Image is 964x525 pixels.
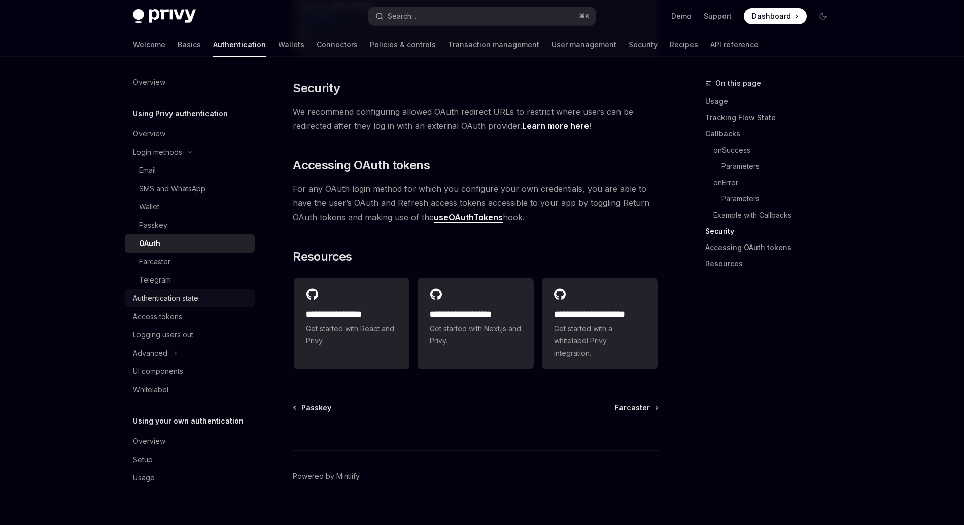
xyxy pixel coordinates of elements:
div: Email [139,164,156,177]
a: Tracking Flow State [705,110,839,126]
a: Overview [125,125,255,143]
span: Dashboard [752,11,791,21]
a: Dashboard [744,8,807,24]
span: Passkey [301,403,331,413]
a: Access tokens [125,307,255,326]
a: Callbacks [705,126,839,142]
div: Logging users out [133,329,193,341]
a: Usage [125,469,255,487]
span: Get started with Next.js and Privy. [430,323,521,347]
a: Overview [125,432,255,450]
button: Search...⌘K [368,7,596,25]
a: Recipes [670,32,698,57]
a: onError [705,174,839,191]
a: Parameters [705,191,839,207]
div: OAuth [139,237,160,250]
a: Learn more here [522,121,589,131]
div: Authentication state [133,292,198,304]
span: ⌘ K [579,12,590,20]
a: SMS and WhatsApp [125,180,255,198]
span: Get started with a whitelabel Privy integration. [554,323,645,359]
button: Toggle dark mode [815,8,831,24]
a: Passkey [294,403,331,413]
a: Welcome [133,32,165,57]
span: Accessing OAuth tokens [293,157,430,173]
a: Transaction management [448,32,539,57]
a: Security [629,32,658,57]
img: dark logo [133,9,196,23]
a: Demo [671,11,692,21]
div: Telegram [139,274,171,286]
span: Security [293,80,340,96]
div: Farcaster [139,256,170,268]
div: SMS and WhatsApp [139,183,205,195]
a: Setup [125,450,255,469]
a: Logging users out [125,326,255,344]
button: Advanced [125,344,255,362]
div: Whitelabel [133,383,168,396]
a: useOAuthTokens [434,212,503,223]
span: We recommend configuring allowed OAuth redirect URLs to restrict where users can be redirected af... [293,104,659,133]
div: Search... [388,10,416,22]
a: Email [125,161,255,180]
span: On this page [715,77,761,89]
a: Parameters [705,158,839,174]
div: Wallet [139,201,159,213]
div: UI components [133,365,183,377]
div: Overview [133,76,165,88]
a: Support [704,11,732,21]
a: Authentication state [125,289,255,307]
a: Authentication [213,32,266,57]
a: Accessing OAuth tokens [705,239,839,256]
a: UI components [125,362,255,380]
span: Farcaster [615,403,650,413]
a: Policies & controls [370,32,436,57]
a: Example with Callbacks [705,207,839,223]
a: Passkey [125,216,255,234]
a: User management [552,32,616,57]
h5: Using your own authentication [133,415,244,427]
button: Login methods [125,143,255,161]
a: Whitelabel [125,380,255,399]
div: Overview [133,128,165,140]
span: Resources [293,249,352,265]
a: API reference [710,32,759,57]
span: Get started with React and Privy. [306,323,397,347]
a: Farcaster [615,403,658,413]
div: Advanced [133,347,167,359]
a: Basics [178,32,201,57]
a: Usage [705,93,839,110]
h5: Using Privy authentication [133,108,228,120]
div: Usage [133,472,155,484]
a: Wallets [278,32,304,57]
div: Passkey [139,219,167,231]
div: Access tokens [133,310,182,323]
div: Login methods [133,146,182,158]
span: For any OAuth login method for which you configure your own credentials, you are able to have the... [293,182,659,224]
a: Connectors [317,32,358,57]
a: Security [705,223,839,239]
a: Farcaster [125,253,255,271]
div: Overview [133,435,165,447]
a: Resources [705,256,839,272]
a: onSuccess [705,142,839,158]
a: Wallet [125,198,255,216]
a: Powered by Mintlify [293,471,360,481]
div: Setup [133,453,153,466]
a: OAuth [125,234,255,253]
a: Overview [125,73,255,91]
a: Telegram [125,271,255,289]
